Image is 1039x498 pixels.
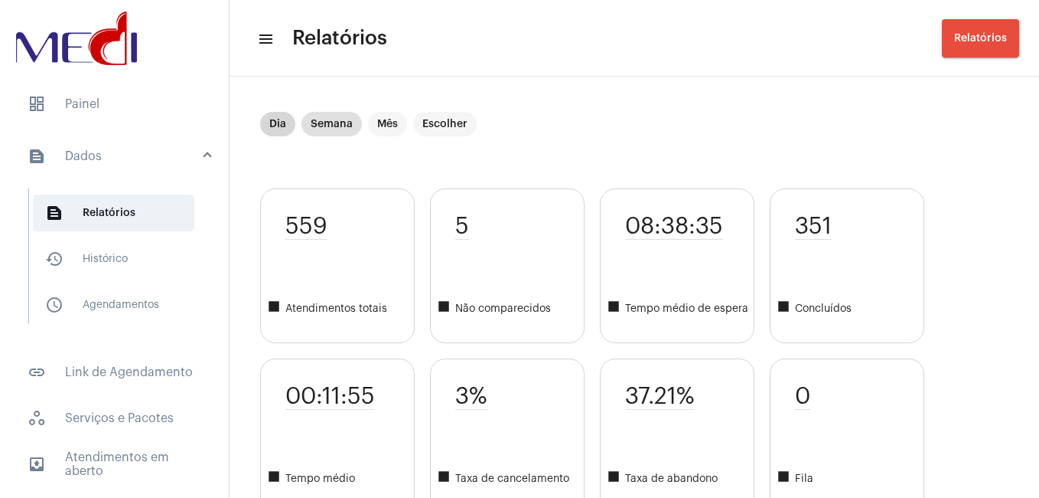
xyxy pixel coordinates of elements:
[942,19,1019,57] button: Relatórios
[257,30,272,48] mat-icon: sidenav icon
[285,214,327,240] span: 559
[368,112,407,136] mat-chip: Mês
[15,354,213,391] span: Link de Agendamento
[607,470,754,488] span: Taxa de abandono
[285,384,375,410] span: 00:11:55
[455,214,469,240] span: 5
[15,400,213,437] span: Serviços e Pacotes
[413,112,477,136] mat-chip: Escolher
[777,470,923,488] span: Fila
[9,132,229,181] mat-expansion-panel-header: sidenav iconDados
[12,8,141,69] img: d3a1b5fa-500b-b90f-5a1c-719c20e9830b.png
[28,455,46,473] mat-icon: sidenav icon
[45,204,64,222] mat-icon: sidenav icon
[777,470,795,488] mat-icon: square
[28,147,46,165] mat-icon: sidenav icon
[267,470,414,488] span: Tempo médio
[437,470,455,488] mat-icon: square
[15,86,213,123] span: Painel
[301,112,362,136] mat-chip: Semana
[777,300,923,318] span: Concluídos
[455,384,487,410] span: 3%
[267,300,414,318] span: Atendimentos totais
[45,250,64,268] mat-icon: sidenav icon
[28,409,46,428] span: sidenav icon
[33,241,194,277] span: Histórico
[777,300,795,318] mat-icon: square
[437,300,455,318] mat-icon: square
[28,95,46,113] span: sidenav icon
[45,296,64,314] mat-icon: sidenav icon
[625,214,723,240] span: 08:38:35
[437,470,584,488] span: Taxa de cancelamento
[607,300,754,318] span: Tempo médio de espera
[292,26,387,51] span: Relatórios
[28,147,204,165] mat-panel-title: Dados
[33,195,194,231] span: Relatórios
[607,470,625,488] mat-icon: square
[795,384,810,410] span: 0
[15,446,213,483] span: Atendimentos em aberto
[607,300,625,318] mat-icon: square
[437,300,584,318] span: Não comparecidos
[28,363,46,382] mat-icon: sidenav icon
[9,181,229,345] div: sidenav iconDados
[267,300,285,318] mat-icon: square
[625,384,695,410] span: 37.21%
[954,33,1007,44] span: Relatórios
[33,287,194,323] span: Agendamentos
[260,112,295,136] mat-chip: Dia
[267,470,285,488] mat-icon: square
[795,214,832,240] span: 351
